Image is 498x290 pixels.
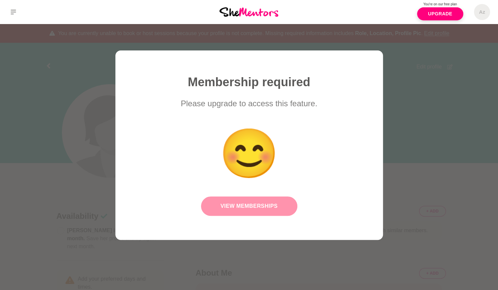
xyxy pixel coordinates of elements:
[417,7,463,20] a: Upgrade
[474,4,490,20] a: Az
[172,75,326,90] h1: Membership required
[219,7,278,16] img: She Mentors Logo
[417,2,463,7] p: You're on our free plan
[219,130,279,178] p: 😊
[181,98,317,110] p: Please upgrade to access this feature.
[479,9,485,15] h5: Az
[201,196,297,216] a: View Memberships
